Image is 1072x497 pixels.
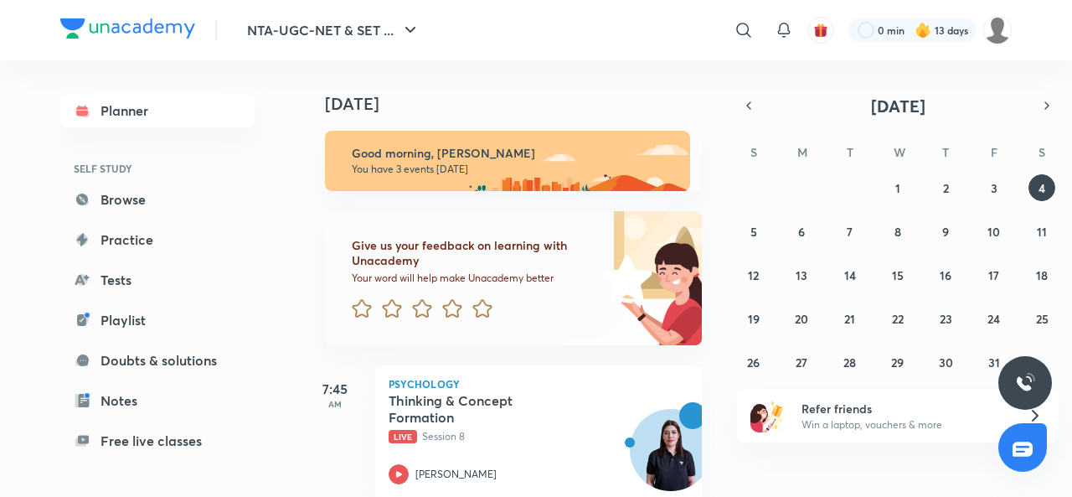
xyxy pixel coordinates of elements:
[748,311,760,327] abbr: October 19, 2025
[750,224,757,240] abbr: October 5, 2025
[1037,224,1047,240] abbr: October 11, 2025
[325,94,719,114] h4: [DATE]
[1028,261,1055,288] button: October 18, 2025
[788,349,815,375] button: October 27, 2025
[942,224,949,240] abbr: October 9, 2025
[932,349,959,375] button: October 30, 2025
[847,144,853,160] abbr: Tuesday
[983,16,1012,44] img: ranjini
[748,267,759,283] abbr: October 12, 2025
[545,211,702,345] img: feedback_image
[60,183,255,216] a: Browse
[788,261,815,288] button: October 13, 2025
[795,311,808,327] abbr: October 20, 2025
[788,305,815,332] button: October 20, 2025
[895,180,900,196] abbr: October 1, 2025
[991,180,997,196] abbr: October 3, 2025
[352,272,596,285] p: Your word will help make Unacademy better
[352,238,596,268] h6: Give us your feedback on learning with Unacademy
[352,163,675,176] p: You have 3 events [DATE]
[1028,218,1055,245] button: October 11, 2025
[981,218,1008,245] button: October 10, 2025
[837,305,863,332] button: October 21, 2025
[60,303,255,337] a: Playlist
[415,467,497,482] p: [PERSON_NAME]
[987,224,1000,240] abbr: October 10, 2025
[981,305,1008,332] button: October 24, 2025
[940,267,951,283] abbr: October 16, 2025
[981,349,1008,375] button: October 31, 2025
[237,13,430,47] button: NTA-UGC-NET & SET ...
[991,144,997,160] abbr: Friday
[813,23,828,38] img: avatar
[943,180,949,196] abbr: October 2, 2025
[884,174,911,201] button: October 1, 2025
[60,154,255,183] h6: SELF STUDY
[747,355,760,370] abbr: October 26, 2025
[844,267,856,283] abbr: October 14, 2025
[837,218,863,245] button: October 7, 2025
[894,224,901,240] abbr: October 8, 2025
[988,267,999,283] abbr: October 17, 2025
[932,174,959,201] button: October 2, 2025
[325,131,690,191] img: morning
[915,22,931,39] img: streak
[892,311,904,327] abbr: October 22, 2025
[389,379,688,389] p: Psychology
[352,146,675,161] h6: Good morning, [PERSON_NAME]
[1036,311,1049,327] abbr: October 25, 2025
[750,399,784,432] img: referral
[389,430,417,443] span: Live
[1028,305,1055,332] button: October 25, 2025
[807,17,834,44] button: avatar
[60,344,255,377] a: Doubts & solutions
[1038,180,1045,196] abbr: October 4, 2025
[60,424,255,458] a: Free live classes
[884,349,911,375] button: October 29, 2025
[1015,373,1035,393] img: ttu
[60,18,195,43] a: Company Logo
[389,392,597,426] h5: Thinking & Concept Formation
[884,218,911,245] button: October 8, 2025
[1038,144,1045,160] abbr: Saturday
[988,355,1000,370] abbr: October 31, 2025
[844,311,855,327] abbr: October 21, 2025
[987,311,1000,327] abbr: October 24, 2025
[837,261,863,288] button: October 14, 2025
[843,355,856,370] abbr: October 28, 2025
[796,267,807,283] abbr: October 13, 2025
[797,144,807,160] abbr: Monday
[1028,174,1055,201] button: October 4, 2025
[884,305,911,332] button: October 22, 2025
[750,144,757,160] abbr: Sunday
[847,224,853,240] abbr: October 7, 2025
[740,305,767,332] button: October 19, 2025
[981,174,1008,201] button: October 3, 2025
[60,18,195,39] img: Company Logo
[871,95,925,117] span: [DATE]
[60,94,255,127] a: Planner
[60,223,255,256] a: Practice
[940,311,952,327] abbr: October 23, 2025
[801,417,1008,432] p: Win a laptop, vouchers & more
[60,384,255,417] a: Notes
[837,349,863,375] button: October 28, 2025
[301,379,368,399] h5: 7:45
[798,224,805,240] abbr: October 6, 2025
[981,261,1008,288] button: October 17, 2025
[884,261,911,288] button: October 15, 2025
[788,218,815,245] button: October 6, 2025
[939,355,953,370] abbr: October 30, 2025
[796,355,807,370] abbr: October 27, 2025
[891,355,904,370] abbr: October 29, 2025
[740,349,767,375] button: October 26, 2025
[389,429,652,444] p: Session 8
[932,305,959,332] button: October 23, 2025
[892,267,904,283] abbr: October 15, 2025
[740,261,767,288] button: October 12, 2025
[894,144,905,160] abbr: Wednesday
[942,144,949,160] abbr: Thursday
[740,218,767,245] button: October 5, 2025
[1036,267,1048,283] abbr: October 18, 2025
[801,400,1008,417] h6: Refer friends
